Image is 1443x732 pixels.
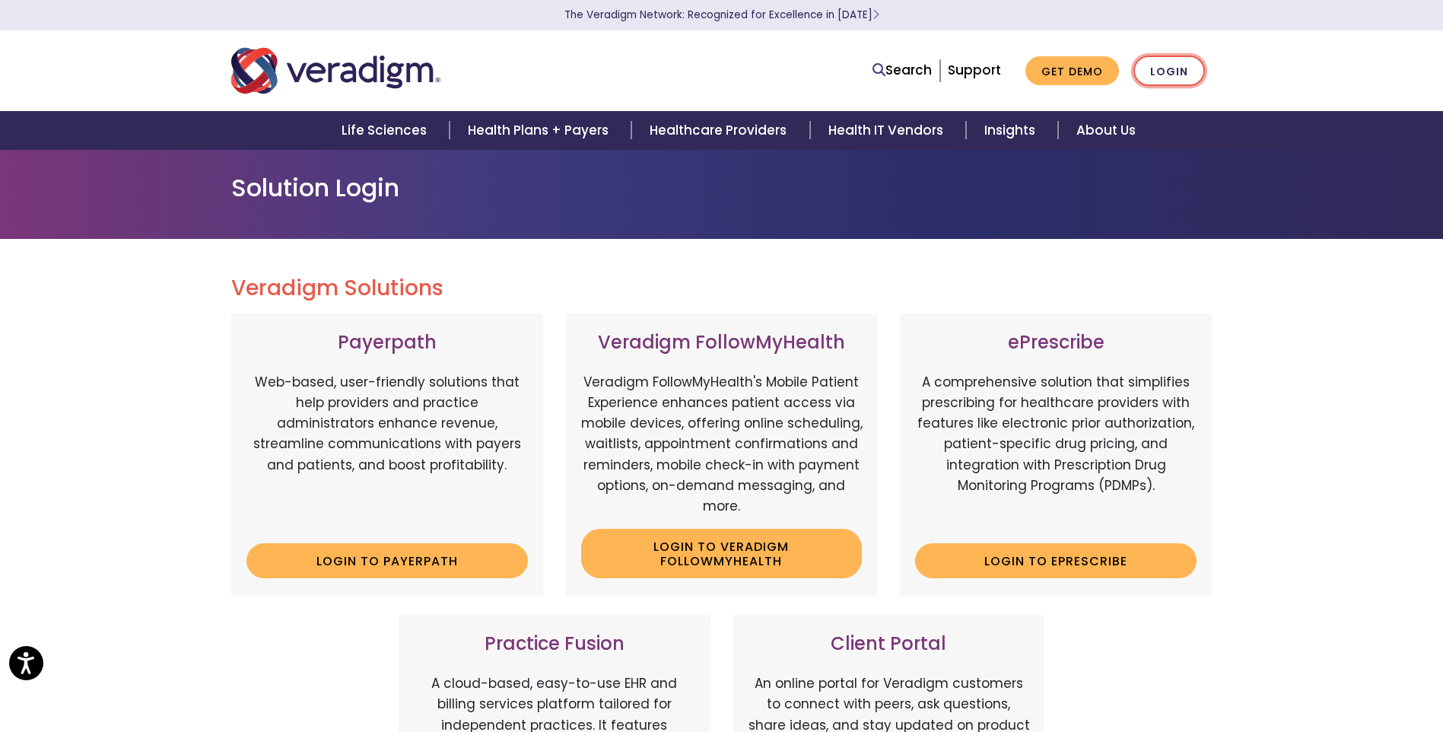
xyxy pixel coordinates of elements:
[581,529,863,578] a: Login to Veradigm FollowMyHealth
[450,111,631,150] a: Health Plans + Payers
[414,633,695,655] h3: Practice Fusion
[631,111,809,150] a: Healthcare Providers
[915,543,1197,578] a: Login to ePrescribe
[231,173,1213,202] h1: Solution Login
[564,8,879,22] a: The Veradigm Network: Recognized for Excellence in [DATE]Learn More
[966,111,1058,150] a: Insights
[872,8,879,22] span: Learn More
[915,372,1197,532] p: A comprehensive solution that simplifies prescribing for healthcare providers with features like ...
[246,372,528,532] p: Web-based, user-friendly solutions that help providers and practice administrators enhance revenu...
[872,60,932,81] a: Search
[231,275,1213,301] h2: Veradigm Solutions
[810,111,966,150] a: Health IT Vendors
[581,332,863,354] h3: Veradigm FollowMyHealth
[1133,56,1205,87] a: Login
[581,372,863,517] p: Veradigm FollowMyHealth's Mobile Patient Experience enhances patient access via mobile devices, o...
[1025,56,1119,86] a: Get Demo
[246,543,528,578] a: Login to Payerpath
[231,46,440,96] img: Veradigm logo
[1058,111,1154,150] a: About Us
[915,332,1197,354] h3: ePrescribe
[323,111,450,150] a: Life Sciences
[246,332,528,354] h3: Payerpath
[948,61,1001,79] a: Support
[749,633,1030,655] h3: Client Portal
